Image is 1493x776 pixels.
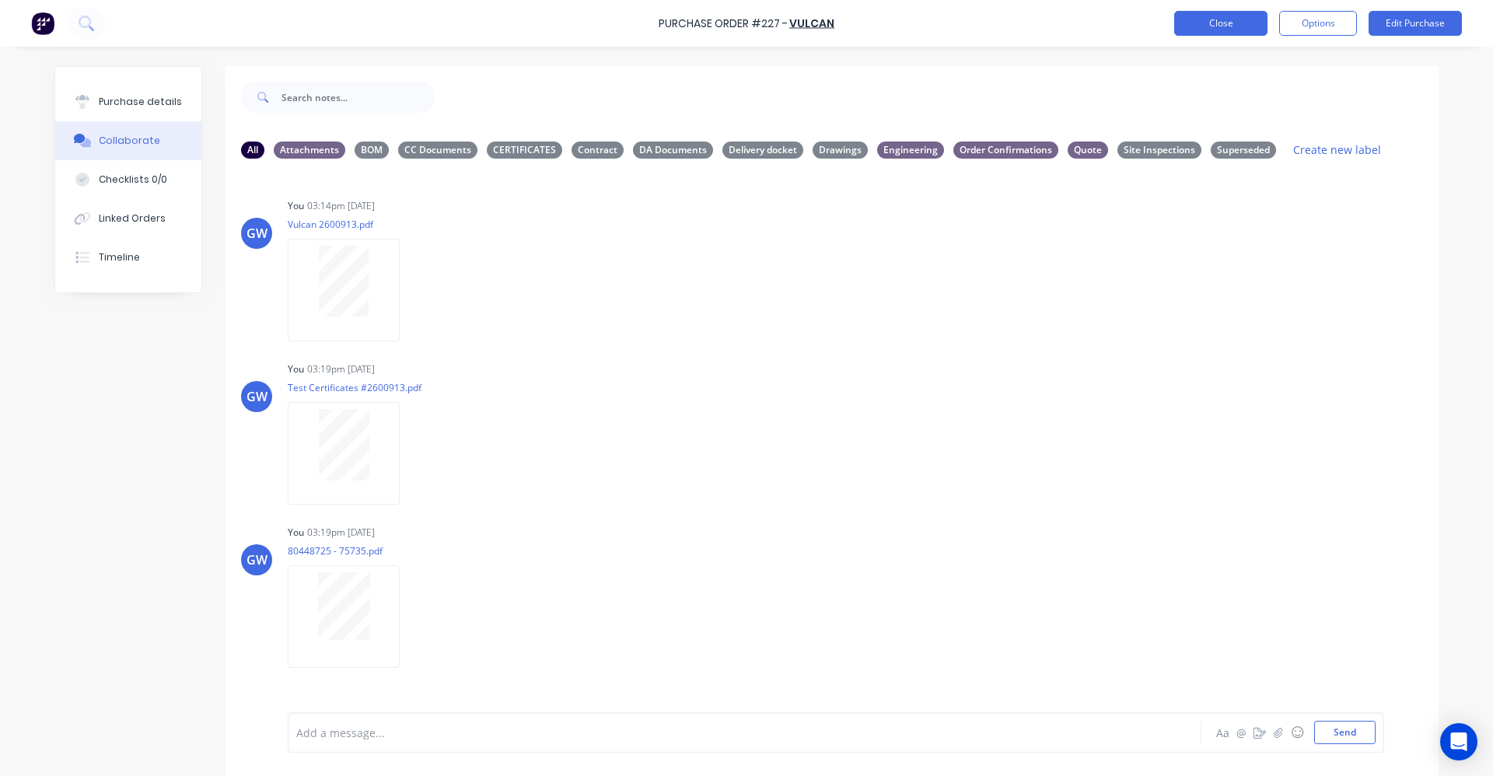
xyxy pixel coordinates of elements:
div: GW [247,387,267,406]
button: Timeline [55,238,201,277]
button: Aa [1213,723,1232,742]
div: All [241,142,264,159]
div: 03:14pm [DATE] [307,199,375,213]
button: Edit Purchase [1369,11,1462,36]
div: You [288,526,304,540]
div: Superseded [1211,142,1276,159]
button: Purchase details [55,82,201,121]
button: Close [1174,11,1267,36]
div: You [288,199,304,213]
div: Drawings [813,142,868,159]
button: Create new label [1285,139,1390,160]
div: Site Inspections [1117,142,1201,159]
button: Checklists 0/0 [55,160,201,199]
a: Vulcan [789,16,834,31]
p: Test Certificates #2600913.pdf [288,381,421,394]
p: 80448725 - 75735.pdf [288,544,415,558]
div: CERTIFICATES [487,142,562,159]
div: You [288,362,304,376]
div: GW [247,224,267,243]
div: Linked Orders [99,211,166,225]
p: Vulcan 2600913.pdf [288,218,415,231]
div: Timeline [99,250,140,264]
div: Collaborate [99,134,160,148]
div: BOM [355,142,389,159]
div: DA Documents [633,142,713,159]
button: Send [1314,721,1376,744]
div: Order Confirmations [953,142,1058,159]
button: @ [1232,723,1250,742]
div: Open Intercom Messenger [1440,723,1477,760]
img: Factory [31,12,54,35]
div: 03:19pm [DATE] [307,362,375,376]
div: GW [247,551,267,569]
div: Delivery docket [722,142,803,159]
div: Checklists 0/0 [99,173,167,187]
button: Linked Orders [55,199,201,238]
button: ☺ [1288,723,1306,742]
input: Search notes... [281,82,435,113]
div: Engineering [877,142,944,159]
div: Attachments [274,142,345,159]
div: Quote [1068,142,1108,159]
button: Collaborate [55,121,201,160]
div: Contract [572,142,624,159]
div: Purchase details [99,95,182,109]
button: Options [1279,11,1357,36]
div: 03:19pm [DATE] [307,526,375,540]
div: Purchase Order #227 - [659,16,788,32]
div: CC Documents [398,142,477,159]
